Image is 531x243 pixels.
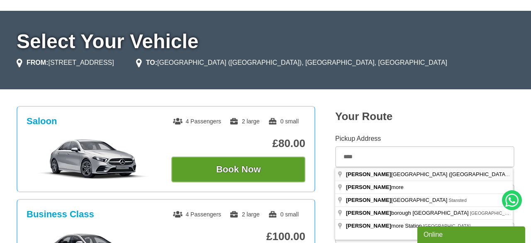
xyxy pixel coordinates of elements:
[27,116,57,127] h3: Saloon
[17,32,514,52] h1: Select Your Vehicle
[268,118,299,125] span: 0 small
[229,211,260,218] span: 2 large
[417,225,527,243] iframe: chat widget
[346,171,510,177] span: [GEOGRAPHIC_DATA] ([GEOGRAPHIC_DATA])
[268,211,299,218] span: 0 small
[346,223,423,229] span: more Station
[448,198,466,203] span: Stansted
[346,197,448,203] span: [GEOGRAPHIC_DATA]
[335,110,514,123] h2: Your Route
[136,58,447,68] li: [GEOGRAPHIC_DATA] ([GEOGRAPHIC_DATA]), [GEOGRAPHIC_DATA], [GEOGRAPHIC_DATA]
[346,197,391,203] span: [PERSON_NAME]
[27,59,48,66] strong: FROM:
[17,58,114,68] li: [STREET_ADDRESS]
[171,137,305,150] p: £80.00
[346,171,391,177] span: [PERSON_NAME]
[346,223,391,229] span: [PERSON_NAME]
[335,135,514,142] label: Pickup Address
[346,210,470,216] span: borough [GEOGRAPHIC_DATA]
[423,223,471,228] span: [GEOGRAPHIC_DATA]
[27,209,94,220] h3: Business Class
[146,59,157,66] strong: TO:
[346,184,391,190] span: [PERSON_NAME]
[173,118,221,125] span: 4 Passengers
[31,138,156,180] img: Saloon
[346,210,391,216] span: [PERSON_NAME]
[229,118,260,125] span: 2 large
[346,184,405,190] span: more
[173,211,221,218] span: 4 Passengers
[171,230,305,243] p: £100.00
[171,157,305,182] button: Book Now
